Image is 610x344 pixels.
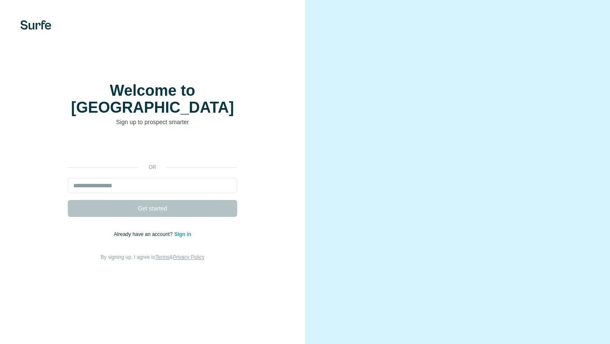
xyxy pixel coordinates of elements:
img: Surfe's logo [20,20,51,30]
h1: Welcome to [GEOGRAPHIC_DATA] [68,82,237,116]
a: Sign in [174,231,191,237]
span: Already have an account? [114,231,175,237]
p: Sign up to prospect smarter [68,118,237,126]
p: or [139,164,166,171]
span: By signing up, I agree to & [101,254,205,260]
iframe: Schaltfläche „Über Google anmelden“ [64,139,241,158]
a: Terms [155,254,169,260]
a: Privacy Policy [173,254,205,260]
